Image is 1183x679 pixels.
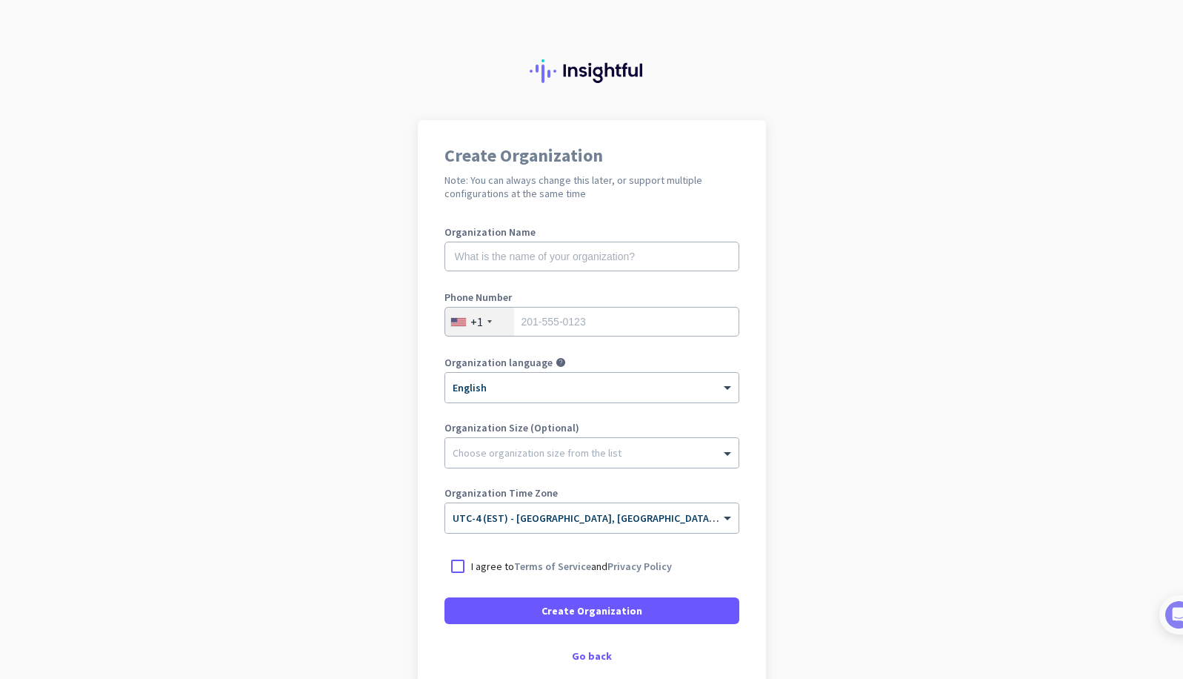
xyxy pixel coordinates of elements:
[444,147,739,165] h1: Create Organization
[444,307,739,337] input: 201-555-0123
[471,559,672,574] p: I agree to and
[530,59,654,83] img: Insightful
[444,597,739,624] button: Create Organization
[444,173,739,200] h2: Note: You can always change this later, or support multiple configurations at the same time
[444,242,739,271] input: What is the name of your organization?
[514,560,591,573] a: Terms of Service
[470,314,483,329] div: +1
[444,292,739,302] label: Phone Number
[607,560,672,573] a: Privacy Policy
[556,357,566,368] i: help
[444,423,739,433] label: Organization Size (Optional)
[444,651,739,661] div: Go back
[444,488,739,498] label: Organization Time Zone
[444,227,739,237] label: Organization Name
[541,603,642,618] span: Create Organization
[444,357,553,368] label: Organization language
